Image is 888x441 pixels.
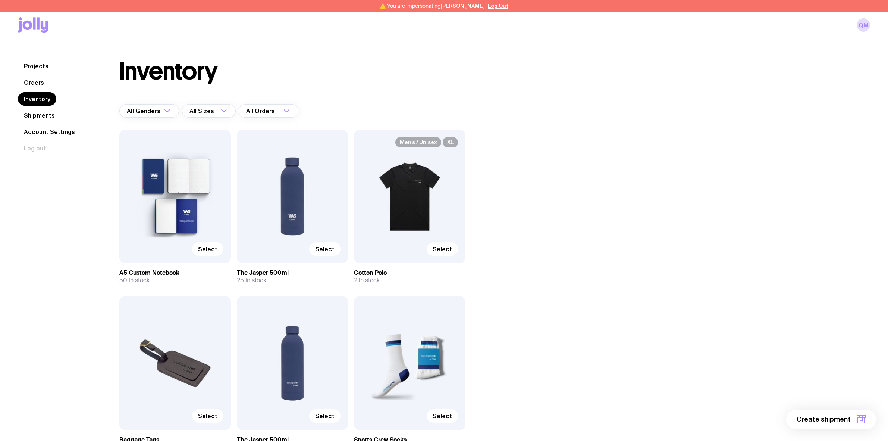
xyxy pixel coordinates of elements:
[18,109,61,122] a: Shipments
[18,59,54,73] a: Projects
[433,245,452,253] span: Select
[797,415,851,424] span: Create shipment
[246,104,276,118] span: All Orders
[488,3,508,9] button: Log Out
[239,104,298,118] div: Search for option
[18,76,50,89] a: Orders
[315,412,335,420] span: Select
[18,125,81,139] a: Account Settings
[119,277,150,284] span: 50 in stock
[440,3,485,9] span: [PERSON_NAME]
[119,269,231,277] h3: A5 Custom Notebook
[380,3,485,9] span: ⚠️ You are impersonating
[786,410,876,429] button: Create shipment
[216,104,219,118] input: Search for option
[276,104,281,118] input: Search for option
[433,412,452,420] span: Select
[443,137,458,147] span: XL
[198,245,217,253] span: Select
[182,104,236,118] div: Search for option
[237,269,348,277] h3: The Jasper 500ml
[315,245,335,253] span: Select
[857,18,870,32] a: QM
[189,104,216,118] span: All Sizes
[119,104,179,118] div: Search for option
[237,277,266,284] span: 25 in stock
[354,269,465,277] h3: Cotton Polo
[127,104,162,118] span: All Genders
[395,137,441,147] span: Men’s / Unisex
[119,59,217,83] h1: Inventory
[18,142,52,155] button: Log out
[18,92,56,106] a: Inventory
[198,412,217,420] span: Select
[354,277,380,284] span: 2 in stock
